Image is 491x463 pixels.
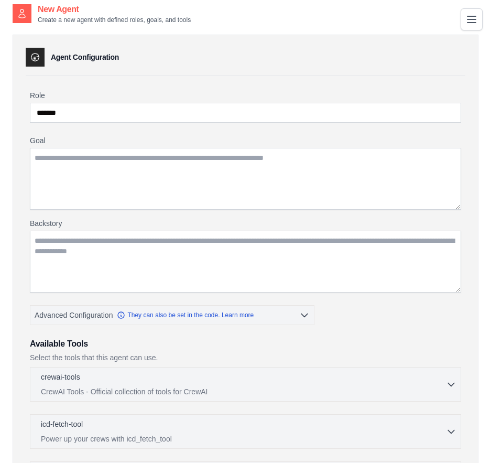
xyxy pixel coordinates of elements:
p: Power up your crews with icd_fetch_tool [41,434,446,444]
label: Role [30,90,461,101]
span: Advanced Configuration [35,310,113,320]
h3: Available Tools [30,338,461,350]
p: CrewAI Tools - Official collection of tools for CrewAI [41,386,446,397]
h3: Agent Configuration [51,52,119,62]
p: crewai-tools [41,372,80,382]
p: Create a new agent with defined roles, goals, and tools [38,16,191,24]
a: They can also be set in the code. Learn more [117,311,254,319]
button: icd-fetch-tool Power up your crews with icd_fetch_tool [35,419,456,444]
h2: New Agent [38,3,191,16]
p: icd-fetch-tool [41,419,83,429]
label: Goal [30,135,461,146]
button: Advanced Configuration They can also be set in the code. Learn more [30,306,314,325]
p: Select the tools that this agent can use. [30,352,461,363]
button: Toggle navigation [461,8,483,30]
label: Backstory [30,218,461,229]
button: crewai-tools CrewAI Tools - Official collection of tools for CrewAI [35,372,456,397]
